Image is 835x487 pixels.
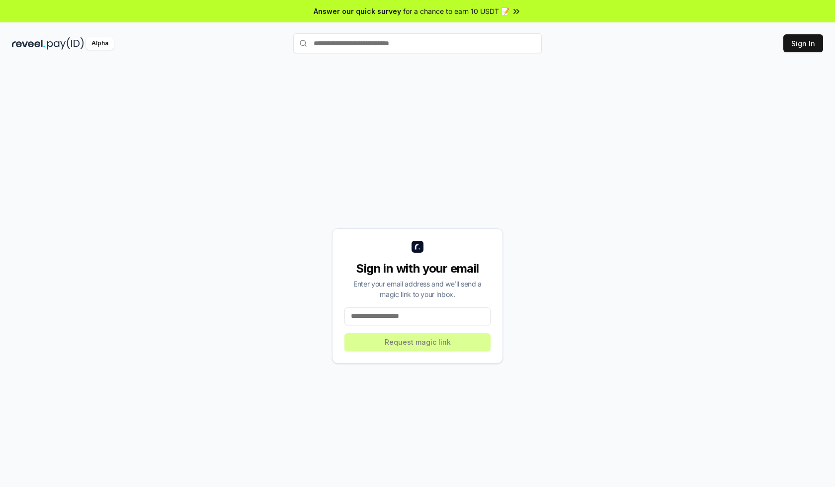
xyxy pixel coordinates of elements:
[12,37,45,50] img: reveel_dark
[412,241,423,253] img: logo_small
[783,34,823,52] button: Sign In
[403,6,509,16] span: for a chance to earn 10 USDT 📝
[47,37,84,50] img: pay_id
[314,6,401,16] span: Answer our quick survey
[344,261,491,277] div: Sign in with your email
[86,37,114,50] div: Alpha
[344,279,491,299] div: Enter your email address and we’ll send a magic link to your inbox.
